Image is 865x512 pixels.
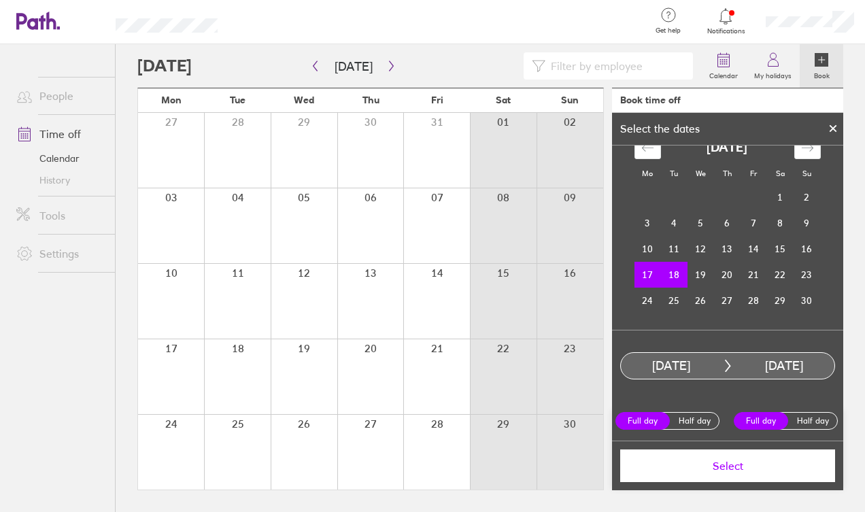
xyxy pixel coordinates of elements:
td: Choose Saturday, November 1, 2025 as your check-in date. It’s available. [767,184,794,210]
a: Calendar [701,44,746,88]
div: [DATE] [734,359,834,373]
td: Choose Friday, November 21, 2025 as your check-in date. It’s available. [741,262,767,288]
td: Choose Saturday, November 29, 2025 as your check-in date. It’s available. [767,288,794,313]
span: Select [630,460,826,472]
td: Choose Sunday, November 30, 2025 as your check-in date. It’s available. [794,288,820,313]
td: Choose Tuesday, November 11, 2025 as your check-in date. It’s available. [661,236,688,262]
td: Choose Thursday, November 27, 2025 as your check-in date. It’s available. [714,288,741,313]
strong: [DATE] [707,141,747,155]
td: Choose Thursday, November 13, 2025 as your check-in date. It’s available. [714,236,741,262]
td: Choose Saturday, November 15, 2025 as your check-in date. It’s available. [767,236,794,262]
a: My holidays [746,44,800,88]
a: Settings [5,240,115,267]
td: Choose Wednesday, November 19, 2025 as your check-in date. It’s available. [688,262,714,288]
td: Choose Monday, November 24, 2025 as your check-in date. It’s available. [634,288,661,313]
small: We [696,169,706,178]
div: [DATE] [621,359,722,373]
span: Sat [496,95,511,105]
div: Book time off [620,95,681,105]
td: Choose Sunday, November 2, 2025 as your check-in date. It’s available. [794,184,820,210]
span: Mon [161,95,182,105]
span: Sun [561,95,579,105]
span: Tue [230,95,245,105]
td: Choose Wednesday, November 12, 2025 as your check-in date. It’s available. [688,236,714,262]
td: Choose Wednesday, November 26, 2025 as your check-in date. It’s available. [688,288,714,313]
label: Half day [785,413,840,429]
small: Tu [670,169,678,178]
a: History [5,169,115,191]
span: Notifications [704,27,748,35]
a: Notifications [704,7,748,35]
a: People [5,82,115,109]
td: Choose Friday, November 14, 2025 as your check-in date. It’s available. [741,236,767,262]
small: Su [802,169,811,178]
td: Choose Monday, November 10, 2025 as your check-in date. It’s available. [634,236,661,262]
span: Fri [431,95,443,105]
label: Book [806,68,838,80]
td: Choose Thursday, November 6, 2025 as your check-in date. It’s available. [714,210,741,236]
td: Choose Sunday, November 16, 2025 as your check-in date. It’s available. [794,236,820,262]
div: Select the dates [612,122,708,135]
div: Calendar [620,124,836,330]
td: Choose Sunday, November 23, 2025 as your check-in date. It’s available. [794,262,820,288]
a: Time off [5,120,115,148]
td: Selected as end date. Tuesday, November 18, 2025 [661,262,688,288]
td: Selected as start date. Monday, November 17, 2025 [634,262,661,288]
small: Fr [750,169,757,178]
td: Choose Friday, November 28, 2025 as your check-in date. It’s available. [741,288,767,313]
button: [DATE] [324,55,384,78]
a: Book [800,44,843,88]
td: Choose Wednesday, November 5, 2025 as your check-in date. It’s available. [688,210,714,236]
td: Choose Saturday, November 8, 2025 as your check-in date. It’s available. [767,210,794,236]
small: Sa [776,169,785,178]
label: Full day [734,412,788,430]
td: Choose Thursday, November 20, 2025 as your check-in date. It’s available. [714,262,741,288]
input: Filter by employee [545,53,685,79]
button: Select [620,449,835,482]
span: Wed [294,95,314,105]
label: My holidays [746,68,800,80]
td: Choose Monday, November 3, 2025 as your check-in date. It’s available. [634,210,661,236]
a: Calendar [5,148,115,169]
td: Choose Tuesday, November 25, 2025 as your check-in date. It’s available. [661,288,688,313]
span: Thu [362,95,379,105]
td: Choose Friday, November 7, 2025 as your check-in date. It’s available. [741,210,767,236]
small: Mo [642,169,653,178]
small: Th [723,169,732,178]
td: Choose Sunday, November 9, 2025 as your check-in date. It’s available. [794,210,820,236]
div: Move backward to switch to the previous month. [634,137,661,159]
label: Calendar [701,68,746,80]
td: Choose Tuesday, November 4, 2025 as your check-in date. It’s available. [661,210,688,236]
label: Half day [667,413,722,429]
td: Choose Saturday, November 22, 2025 as your check-in date. It’s available. [767,262,794,288]
a: Tools [5,202,115,229]
label: Full day [615,412,670,430]
span: Get help [646,27,690,35]
div: Move forward to switch to the next month. [794,137,821,159]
